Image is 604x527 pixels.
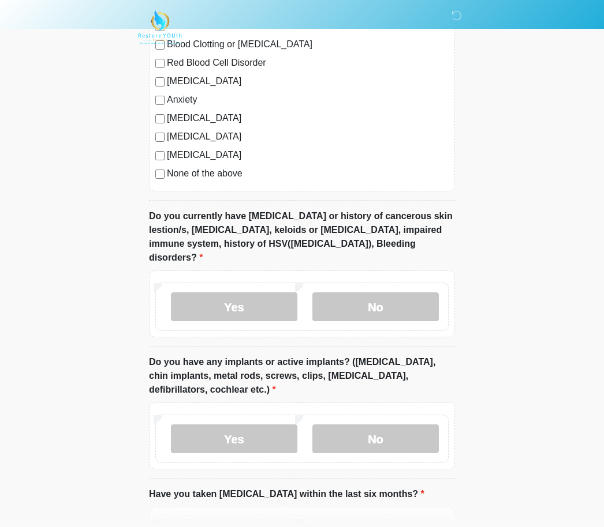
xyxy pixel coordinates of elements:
label: Red Blood Cell Disorder [167,57,449,70]
label: None of the above [167,167,449,181]
label: [MEDICAL_DATA] [167,112,449,126]
img: Restore YOUth Med Spa Logo [137,9,182,47]
label: Yes [171,425,297,454]
label: [MEDICAL_DATA] [167,130,449,144]
input: [MEDICAL_DATA] [155,152,165,161]
input: Red Blood Cell Disorder [155,59,165,69]
input: None of the above [155,170,165,179]
input: [MEDICAL_DATA] [155,78,165,87]
label: No [312,293,439,322]
label: No [312,425,439,454]
label: [MEDICAL_DATA] [167,149,449,163]
label: Do you have any implants or active implants? ([MEDICAL_DATA], chin implants, metal rods, screws, ... [149,356,455,397]
input: [MEDICAL_DATA] [155,115,165,124]
label: Anxiety [167,93,449,107]
input: Anxiety [155,96,165,106]
label: Yes [171,293,297,322]
label: [MEDICAL_DATA] [167,75,449,89]
label: Do you currently have [MEDICAL_DATA] or history of cancerous skin lestion/s, [MEDICAL_DATA], kelo... [149,210,455,265]
input: [MEDICAL_DATA] [155,133,165,142]
label: Have you taken [MEDICAL_DATA] within the last six months? [149,488,424,502]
